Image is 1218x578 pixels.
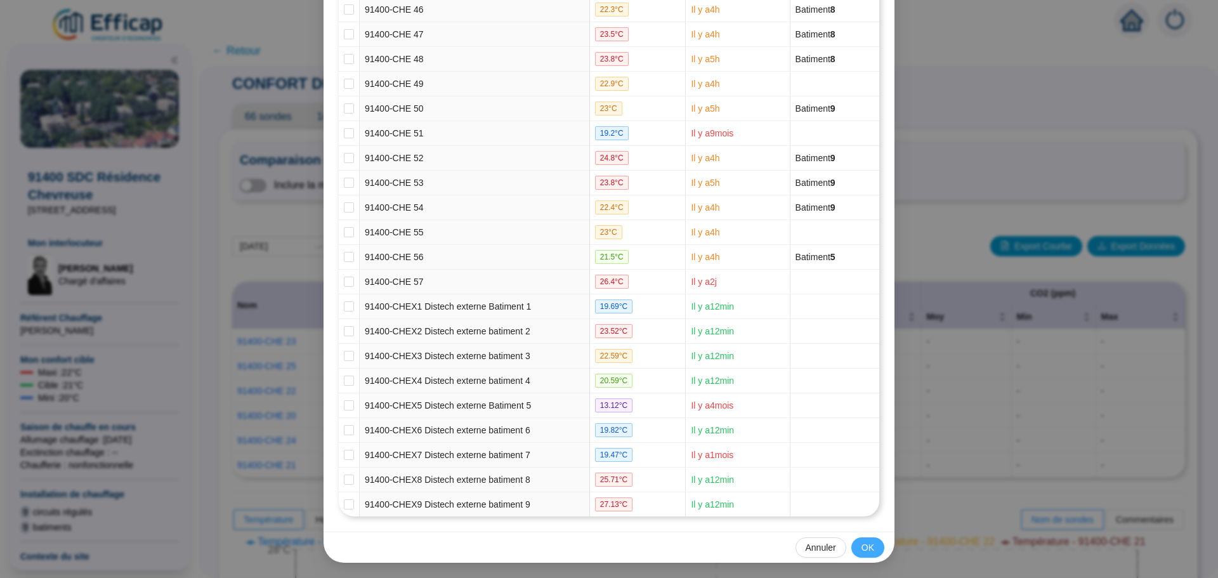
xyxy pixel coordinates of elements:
td: 91400-CHEX7 Distech externe batiment 7 [360,443,590,468]
span: Il y a 4 h [691,4,719,15]
span: Il y a 4 h [691,227,719,237]
span: 8 [830,4,835,15]
span: 9 [830,153,835,163]
td: 91400-CHE 53 [360,171,590,195]
td: 91400-CHE 47 [360,22,590,47]
span: Il y a 12 min [691,351,734,361]
td: 91400-CHE 55 [360,220,590,245]
span: 13.12 °C [595,398,633,412]
span: 20.59 °C [595,374,633,388]
span: Annuler [806,541,836,555]
span: Il y a 4 h [691,202,719,213]
td: 91400-CHE 49 [360,72,590,96]
span: Il y a 4 h [691,153,719,163]
span: Il y a 9 mois [691,128,733,138]
span: Batiment [796,202,835,213]
td: 91400-CHE 51 [360,121,590,146]
span: 5 [830,252,835,262]
span: Il y a 4 h [691,252,719,262]
span: Il y a 12 min [691,326,734,336]
span: Il y a 12 min [691,499,734,509]
span: 23.8 °C [595,52,629,66]
span: Il y a 12 min [691,376,734,386]
span: 23 °C [595,102,622,115]
td: 91400-CHEX2 Distech externe batiment 2 [360,319,590,344]
span: 22.4 °C [595,200,629,214]
span: 22.3 °C [595,3,629,16]
td: 91400-CHEX5 Distech externe Batiment 5 [360,393,590,418]
span: 21.5 °C [595,250,629,264]
span: Il y a 12 min [691,475,734,485]
span: Batiment [796,4,835,15]
span: Batiment [796,29,835,39]
td: 91400-CHEX3 Distech externe batiment 3 [360,344,590,369]
td: 91400-CHE 50 [360,96,590,121]
span: 19.47 °C [595,448,633,462]
button: Annuler [796,537,846,558]
td: 91400-CHE 54 [360,195,590,220]
span: Batiment [796,153,835,163]
span: 9 [830,103,835,114]
span: 22.59 °C [595,349,633,363]
span: Batiment [796,252,835,262]
span: Il y a 4 mois [691,400,733,411]
span: 24.8 °C [595,151,629,165]
span: Il y a 4 h [691,29,719,39]
span: OK [861,541,874,555]
span: 26.4 °C [595,275,629,289]
span: Batiment [796,103,835,114]
td: 91400-CHE 56 [360,245,590,270]
td: 91400-CHEX1 Distech externe Batiment 1 [360,294,590,319]
span: 23 °C [595,225,622,239]
span: 9 [830,202,835,213]
span: Il y a 12 min [691,301,734,312]
span: Il y a 1 mois [691,450,733,460]
span: Il y a 2 j [691,277,717,287]
button: OK [851,537,884,558]
span: 19.82 °C [595,423,633,437]
span: Il y a 5 h [691,54,719,64]
span: Il y a 5 h [691,178,719,188]
span: 25.71 °C [595,473,633,487]
span: Il y a 4 h [691,79,719,89]
span: Batiment [796,54,835,64]
td: 91400-CHE 48 [360,47,590,72]
span: 8 [830,29,835,39]
span: 23.8 °C [595,176,629,190]
span: 22.9 °C [595,77,629,91]
td: 91400-CHE 57 [360,270,590,294]
span: Il y a 12 min [691,425,734,435]
span: 19.2 °C [595,126,629,140]
span: Batiment [796,178,835,188]
span: 8 [830,54,835,64]
td: 91400-CHEX4 Distech externe batiment 4 [360,369,590,393]
span: 9 [830,178,835,188]
span: 23.5 °C [595,27,629,41]
td: 91400-CHEX6 Distech externe batiment 6 [360,418,590,443]
span: Il y a 5 h [691,103,719,114]
td: 91400-CHE 52 [360,146,590,171]
td: 91400-CHEX9 Distech externe batiment 9 [360,492,590,516]
td: 91400-CHEX8 Distech externe batiment 8 [360,468,590,492]
span: 19.69 °C [595,299,633,313]
span: 23.52 °C [595,324,633,338]
span: 27.13 °C [595,497,633,511]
